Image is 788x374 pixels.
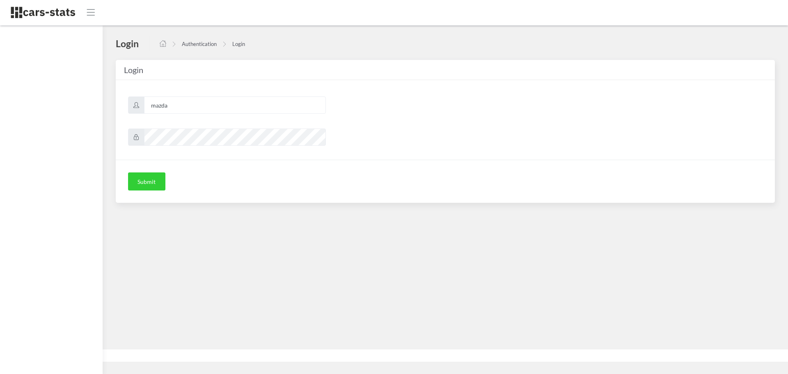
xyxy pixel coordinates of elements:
input: Username [144,96,326,114]
span: Login [124,65,143,75]
h4: Login [116,37,139,50]
img: navbar brand [10,6,76,19]
a: Authentication [182,41,217,47]
a: Login [232,41,245,47]
button: Submit [128,172,165,190]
